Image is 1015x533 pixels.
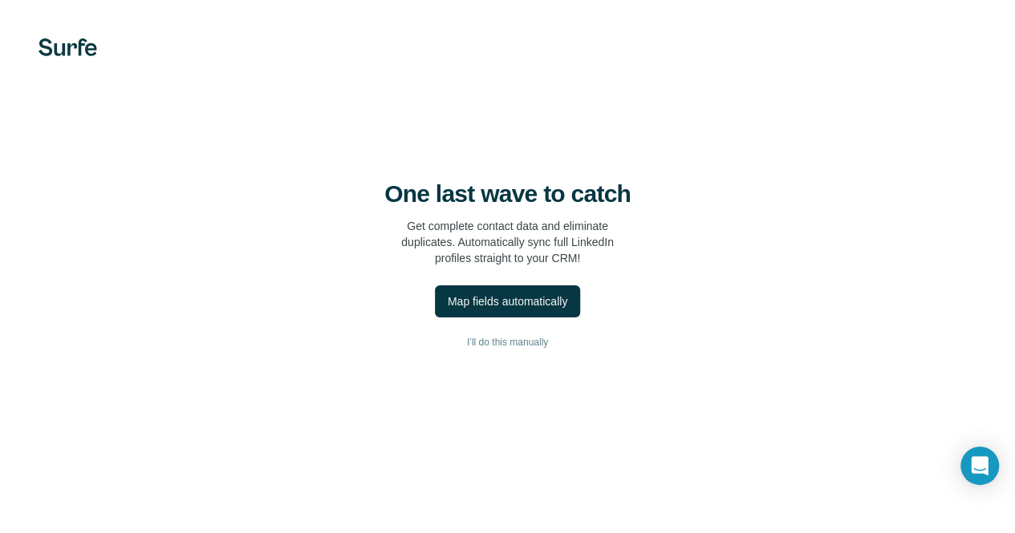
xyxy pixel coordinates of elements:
span: I’ll do this manually [467,335,548,349]
div: Open Intercom Messenger [960,446,999,485]
p: Get complete contact data and eliminate duplicates. Automatically sync full LinkedIn profiles str... [401,218,614,266]
div: Map fields automatically [448,293,567,309]
button: Map fields automatically [435,285,580,317]
button: I’ll do this manually [32,330,983,354]
img: Surfe's logo [39,38,97,56]
h4: One last wave to catch [384,180,631,208]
